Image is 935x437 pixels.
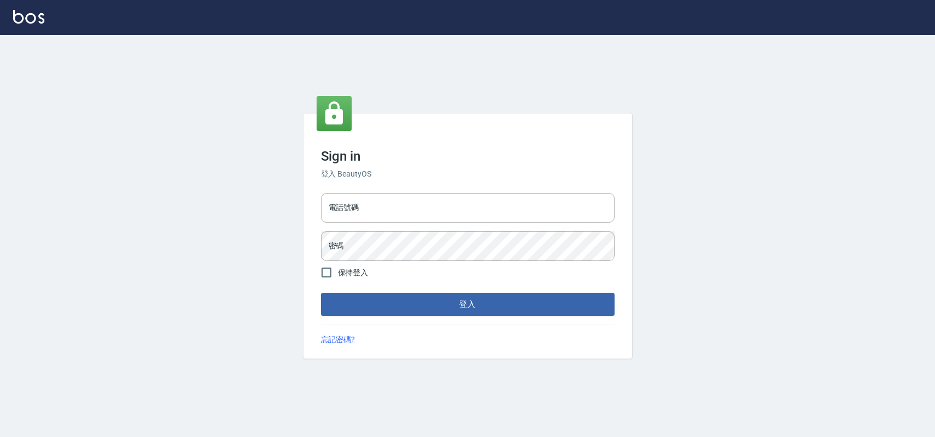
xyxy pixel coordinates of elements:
h3: Sign in [321,149,615,164]
a: 忘記密碼? [321,334,355,345]
h6: 登入 BeautyOS [321,168,615,180]
button: 登入 [321,293,615,316]
img: Logo [13,10,44,24]
span: 保持登入 [338,267,369,279]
